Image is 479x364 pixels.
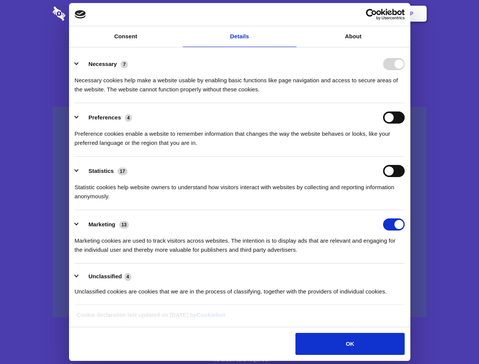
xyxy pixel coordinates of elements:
button: Necessary (7) [75,58,133,70]
a: Details [183,26,297,47]
a: About [297,26,410,47]
h4: Auto-redaction of sensitive data, encrypted data sharing and self-destructing private chats. Shar... [53,69,427,94]
iframe: Drift Widget Chat Controller [441,326,470,355]
div: Unclassified cookies are cookies that we are in the process of classifying, together with the pro... [75,281,405,296]
img: logo-wordmark-white-trans-d4663122ce5f474addd5e946df7df03e33cb6a1c49d2221995e7729f52c070b2.svg [53,6,118,21]
label: Preferences [88,114,121,121]
a: Pricing [223,2,256,25]
span: 17 [118,168,127,175]
div: Cookie declaration last updated on [DATE] by [71,311,408,325]
label: Statistics [88,168,114,174]
span: 13 [119,221,129,229]
div: Marketing cookies are used to track visitors across websites. The intention is to display ads tha... [75,231,405,254]
div: Statistic cookies help website owners to understand how visitors interact with websites by collec... [75,177,405,201]
div: Preference cookies enable a website to remember information that changes the way the website beha... [75,124,405,147]
a: Login [344,2,377,25]
a: Contact [308,2,342,25]
button: Unclassified (4) [75,272,136,281]
span: 4 [124,273,132,281]
button: OK [295,333,404,355]
a: Consent [69,26,183,47]
label: Marketing [88,221,115,227]
span: 7 [121,61,128,68]
button: Statistics (17) [75,165,132,177]
a: Wistia video thumbnail [53,107,427,317]
button: Preferences (4) [75,111,137,124]
a: Usercentrics Cookiebot - opens in a new window [338,9,405,20]
img: logo [75,10,86,19]
label: Necessary [88,61,117,67]
a: Cookiebot [196,312,225,318]
h1: Eliminate Slack Data Loss. [53,34,427,61]
div: Necessary cookies help make a website usable by enabling basic functions like page navigation and... [75,70,405,94]
button: Marketing (13) [75,218,134,231]
span: 4 [125,114,132,122]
